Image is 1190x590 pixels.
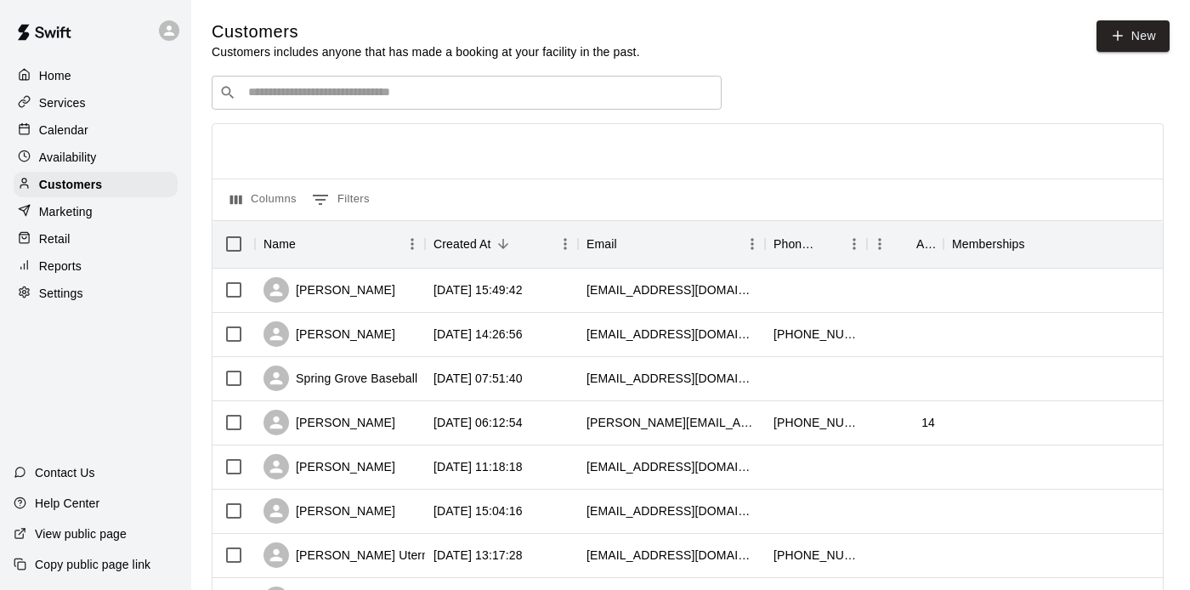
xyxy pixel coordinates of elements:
[212,20,640,43] h5: Customers
[263,277,395,303] div: [PERSON_NAME]
[39,94,86,111] p: Services
[586,326,756,343] div: jwmcmahon4@gmail.com
[765,220,867,268] div: Phone Number
[14,172,178,197] a: Customers
[773,547,858,564] div: +12406268823
[586,414,756,431] div: christopher.tawney@kloeckner.com
[14,90,178,116] a: Services
[586,458,756,475] div: kkauffmann42@gmail.com
[1025,232,1049,256] button: Sort
[212,76,722,110] div: Search customers by name or email
[263,410,395,435] div: [PERSON_NAME]
[14,63,178,88] a: Home
[14,281,178,306] a: Settings
[586,502,756,519] div: jessestank@gmail.com
[617,232,641,256] button: Sort
[433,220,491,268] div: Created At
[773,326,858,343] div: +17175153575
[818,232,841,256] button: Sort
[1096,20,1170,52] a: New
[433,414,523,431] div: 2025-08-06 06:12:54
[425,220,578,268] div: Created At
[586,547,756,564] div: ashley.whitmore90@yahoo.com
[263,498,395,524] div: [PERSON_NAME]
[39,149,97,166] p: Availability
[39,258,82,275] p: Reports
[916,220,935,268] div: Age
[952,220,1025,268] div: Memberships
[263,321,395,347] div: [PERSON_NAME]
[39,203,93,220] p: Marketing
[39,285,83,302] p: Settings
[212,43,640,60] p: Customers includes anyone that has made a booking at your facility in the past.
[39,176,102,193] p: Customers
[263,454,395,479] div: [PERSON_NAME]
[14,117,178,143] a: Calendar
[263,366,417,391] div: Spring Grove Baseball
[586,281,756,298] div: cndthatcher@yahoo.com
[867,220,943,268] div: Age
[35,525,127,542] p: View public page
[433,502,523,519] div: 2025-07-31 15:04:16
[39,67,71,84] p: Home
[921,414,935,431] div: 14
[433,370,523,387] div: 2025-08-08 07:51:40
[892,232,916,256] button: Sort
[578,220,765,268] div: Email
[773,220,818,268] div: Phone Number
[399,231,425,257] button: Menu
[263,220,296,268] div: Name
[773,414,858,431] div: +17174348148
[296,232,320,256] button: Sort
[739,231,765,257] button: Menu
[586,220,617,268] div: Email
[433,326,523,343] div: 2025-08-10 14:26:56
[35,556,150,573] p: Copy public page link
[14,199,178,224] a: Marketing
[263,542,462,568] div: [PERSON_NAME] Utermahlen
[433,281,523,298] div: 2025-08-13 15:49:42
[433,547,523,564] div: 2025-07-25 13:17:28
[433,458,523,475] div: 2025-08-05 11:18:18
[841,231,867,257] button: Menu
[552,231,578,257] button: Menu
[255,220,425,268] div: Name
[867,231,892,257] button: Menu
[586,370,756,387] div: president@springgrovebaseball.com
[39,230,71,247] p: Retail
[14,226,178,252] a: Retail
[14,145,178,170] a: Availability
[35,464,95,481] p: Contact Us
[226,186,301,213] button: Select columns
[308,186,374,213] button: Show filters
[14,253,178,279] a: Reports
[39,122,88,139] p: Calendar
[35,495,99,512] p: Help Center
[491,232,515,256] button: Sort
